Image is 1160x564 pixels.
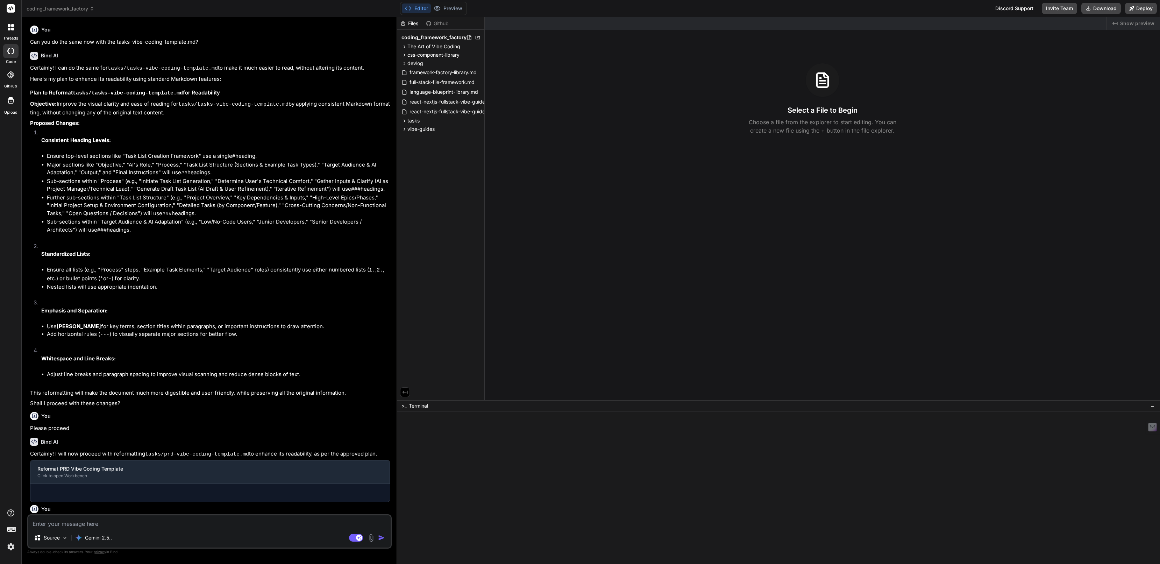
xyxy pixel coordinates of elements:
strong: Standardized Lists: [41,251,91,257]
p: Shall I proceed with these changes? [30,400,390,408]
button: Editor [402,3,431,13]
span: coding_framework_factory [27,5,94,12]
span: framework-factory-library.md [409,68,477,77]
strong: [PERSON_NAME] [57,323,101,330]
code: tasks/tasks-vibe-coding-template.md [73,90,183,96]
h6: You [41,413,51,420]
p: Certainly! I can do the same for to make it much easier to read, without altering its content. [30,64,390,73]
span: >_ [401,402,407,409]
li: Ensure top-level sections like "Task List Creation Framework" use a single heading. [47,152,390,161]
span: The Art of Vibe Coding [407,43,460,50]
label: GitHub [4,83,17,89]
code: ### [351,186,361,192]
span: privacy [94,550,106,554]
span: react-nextjs-fullstack-vibe-guide.yaml [409,107,498,116]
label: Upload [4,110,17,115]
code: --- [100,332,109,338]
code: ## [181,170,187,176]
img: settings [5,541,17,553]
code: ### [97,227,107,233]
h3: Plan to Reformat for Readability [30,89,390,98]
button: Download [1081,3,1121,14]
div: Reformat PRD Vibe Coding Template [37,465,383,472]
strong: Emphasis and Separation: [41,307,108,314]
div: Discord Support [991,3,1038,14]
code: 1. [369,267,375,273]
h6: You [41,506,51,513]
img: icon [378,534,385,541]
li: Nested lists will use appropriate indentation. [47,283,390,291]
li: Ensure all lists (e.g., "Process" steps, "Example Task Elements," "Target Audience" roles) consis... [47,266,390,283]
img: Pick Models [62,535,68,541]
code: # [232,154,235,160]
strong: Proposed Changes: [30,120,80,126]
p: Always double-check its answers. Your in Bind [27,549,392,555]
span: devlog [407,60,423,67]
p: Improve the visual clarity and ease of reading for by applying consistent Markdown formatting, wi... [30,100,390,117]
div: Click to open Workbench [37,473,383,479]
div: Github [423,20,452,27]
span: tasks [407,117,420,124]
label: code [6,59,16,65]
code: tasks/tasks-vibe-coding-template.md [108,65,218,71]
code: tasks/tasks-vibe-coding-template.md [178,101,289,107]
img: Gemini 2.5 Pro [75,534,82,541]
p: Source [44,534,60,541]
p: Here's my plan to enhance its readability using standard Markdown features: [30,75,390,83]
strong: Objective: [30,100,57,107]
h6: Bind AI [41,438,58,445]
code: tasks/prd-vibe-coding-template.md [145,451,249,457]
li: Sub-sections within "Target Audience & AI Adaptation" (e.g., "Low/No-Code Users," "Junior Develop... [47,218,390,234]
span: coding_framework_factory [401,34,467,41]
span: − [1151,402,1154,409]
span: full-stack-file-framework.md [409,78,475,86]
li: Sub-sections within "Process" (e.g., "Initiate Task List Generation," "Determine User's Technical... [47,177,390,194]
img: attachment [367,534,375,542]
li: Further sub-sections within "Task List Structure" (e.g., "Project Overview," "Key Dependencies & ... [47,194,390,218]
li: Major sections like "Objective," "AI's Role," "Process," "Task List Structure (Sections & Example... [47,161,390,177]
p: Certainly! I will now proceed with reformatting to enhance its readability, as per the approved p... [30,450,390,459]
code: ### [162,211,172,217]
li: Add horizontal rules ( ) to visually separate major sections for better flow. [47,330,390,339]
h3: Select a File to Begin [788,105,857,115]
span: vibe-guides [407,126,435,133]
strong: Consistent Heading Levels: [41,137,111,143]
button: Invite Team [1042,3,1077,14]
button: Deploy [1125,3,1157,14]
span: css-component-library [407,51,460,58]
code: - [108,276,112,282]
p: Please proceed [30,424,390,432]
p: Can you do the same now with the tasks-vibe-coding-template.md? [30,38,390,46]
div: Files [397,20,423,27]
p: Choose a file from the explorer to start editing. You can create a new file using the + button in... [744,118,901,135]
button: − [1149,400,1156,411]
li: Adjust line breaks and paragraph spacing to improve visual scanning and reduce dense blocks of text. [47,371,390,379]
h6: Bind AI [41,52,58,59]
strong: Whitespace and Line Breaks: [41,355,116,362]
label: threads [3,35,18,41]
code: 2. [377,267,383,273]
p: Gemini 2.5.. [85,534,112,541]
span: language-blueprint-library.md [409,88,479,96]
h6: You [41,26,51,33]
span: Show preview [1120,20,1154,27]
li: Use for key terms, section titles within paragraphs, or important instructions to draw attention. [47,323,390,331]
button: Preview [431,3,465,13]
span: react-nextjs-fullstack-vibe-guide-breakdown.md [409,98,522,106]
p: This reformatting will make the document much more digestible and user-friendly, while preserving... [30,389,390,397]
button: Reformat PRD Vibe Coding TemplateClick to open Workbench [30,460,390,484]
span: Terminal [409,402,428,409]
